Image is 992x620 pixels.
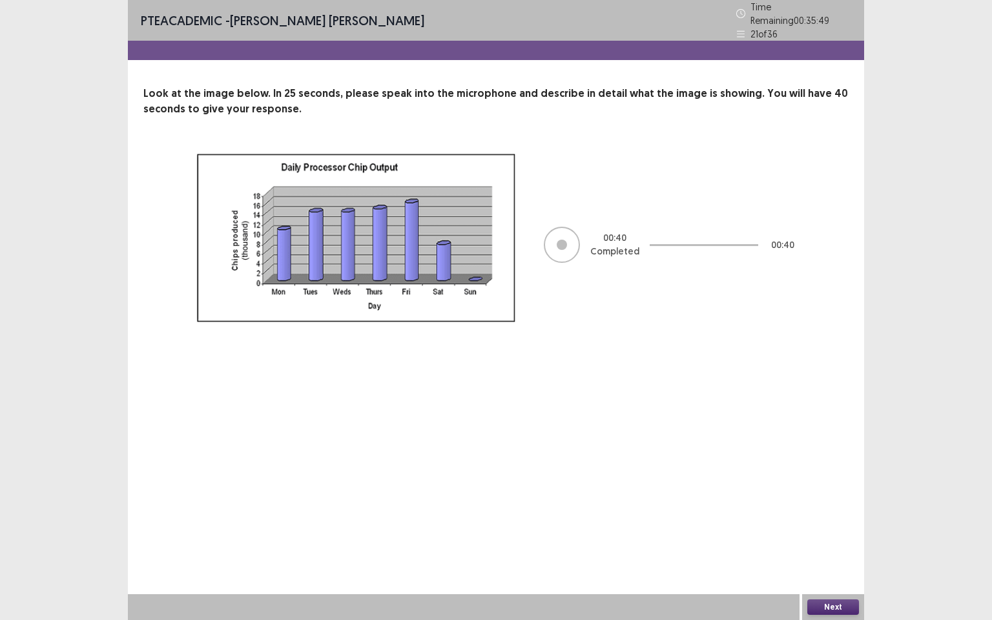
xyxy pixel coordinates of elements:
p: 00 : 40 [603,231,626,245]
img: image-description [195,148,518,325]
p: Look at the image below. In 25 seconds, please speak into the microphone and describe in detail w... [143,86,849,117]
span: PTE academic [141,12,222,28]
p: Completed [590,245,639,258]
button: Next [807,599,859,615]
p: 00 : 40 [771,238,794,252]
p: - [PERSON_NAME] [PERSON_NAME] [141,11,424,30]
p: 21 of 36 [750,27,778,41]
